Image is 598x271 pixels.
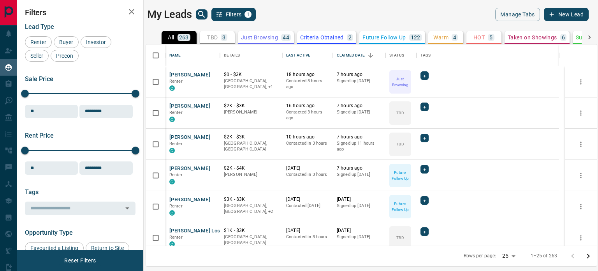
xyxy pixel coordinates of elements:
[169,227,236,235] button: [PERSON_NAME] Los Heros
[169,71,210,79] button: [PERSON_NAME]
[286,172,329,178] p: Contacted in 3 hours
[348,35,352,40] p: 2
[389,44,404,66] div: Status
[83,39,109,45] span: Investor
[575,232,587,244] button: more
[169,141,183,146] span: Renter
[168,35,174,40] p: All
[25,50,49,62] div: Seller
[179,35,189,40] p: 263
[169,103,210,110] button: [PERSON_NAME]
[54,36,79,48] div: Buyer
[241,35,278,40] p: Just Browsing
[423,165,426,173] span: +
[169,165,210,172] button: [PERSON_NAME]
[169,241,175,247] div: condos.ca
[420,103,429,111] div: +
[337,103,382,109] p: 7 hours ago
[169,134,210,141] button: [PERSON_NAME]
[224,134,278,140] p: $2K - $3K
[224,44,240,66] div: Details
[147,8,192,21] h1: My Leads
[28,39,49,45] span: Renter
[423,72,426,80] span: +
[337,109,382,115] p: Signed up [DATE]
[544,8,589,21] button: New Lead
[81,36,111,48] div: Investor
[196,9,208,19] button: search button
[333,44,385,66] div: Claimed Date
[390,170,410,181] p: Future Follow Up
[337,71,382,78] p: 7 hours ago
[222,35,225,40] p: 3
[300,35,344,40] p: Criteria Obtained
[411,35,420,40] p: 122
[169,235,183,240] span: Renter
[495,8,540,21] button: Manage Tabs
[224,78,278,90] p: Toronto
[489,35,492,40] p: 5
[423,197,426,204] span: +
[420,71,429,80] div: +
[396,110,404,116] p: TBD
[86,242,129,254] div: Return to Site
[420,196,429,205] div: +
[423,103,426,111] span: +
[169,85,175,91] div: condos.ca
[25,188,39,196] span: Tags
[385,44,417,66] div: Status
[224,109,278,115] p: [PERSON_NAME]
[337,196,382,203] p: [DATE]
[286,134,329,140] p: 10 hours ago
[245,12,251,17] span: 1
[28,245,81,251] span: Favourited a Listing
[286,103,329,109] p: 16 hours ago
[59,254,101,267] button: Reset Filters
[286,71,329,78] p: 18 hours ago
[224,234,278,246] p: [GEOGRAPHIC_DATA], [GEOGRAPHIC_DATA]
[28,53,46,59] span: Seller
[25,229,73,236] span: Opportunity Type
[286,227,329,234] p: [DATE]
[580,248,596,264] button: Go to next page
[25,36,52,48] div: Renter
[531,253,557,259] p: 1–25 of 263
[396,141,404,147] p: TBD
[337,227,382,234] p: [DATE]
[420,44,431,66] div: Tags
[224,196,278,203] p: $3K - $3K
[51,50,79,62] div: Precon
[224,165,278,172] p: $2K - $4K
[365,50,376,61] button: Sort
[56,39,76,45] span: Buyer
[337,78,382,84] p: Signed up [DATE]
[53,53,76,59] span: Precon
[224,140,278,152] p: [GEOGRAPHIC_DATA], [GEOGRAPHIC_DATA]
[396,235,404,241] p: TBD
[224,103,278,109] p: $2K - $3K
[286,44,310,66] div: Last Active
[337,140,382,152] p: Signed up 11 hours ago
[562,35,565,40] p: 6
[122,203,133,214] button: Open
[420,227,429,236] div: +
[417,44,559,66] div: Tags
[169,117,175,122] div: condos.ca
[433,35,448,40] p: Warm
[464,253,496,259] p: Rows per page:
[211,8,256,21] button: Filters1
[390,201,410,213] p: Future Follow Up
[88,245,127,251] span: Return to Site
[286,140,329,147] p: Contacted in 3 hours
[420,134,429,142] div: +
[25,8,135,17] h2: Filters
[224,71,278,78] p: $0 - $3K
[286,196,329,203] p: [DATE]
[390,76,410,88] p: Just Browsing
[337,172,382,178] p: Signed up [DATE]
[286,78,329,90] p: Contacted 3 hours ago
[286,165,329,172] p: [DATE]
[169,172,183,177] span: Renter
[207,35,218,40] p: TBD
[575,107,587,119] button: more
